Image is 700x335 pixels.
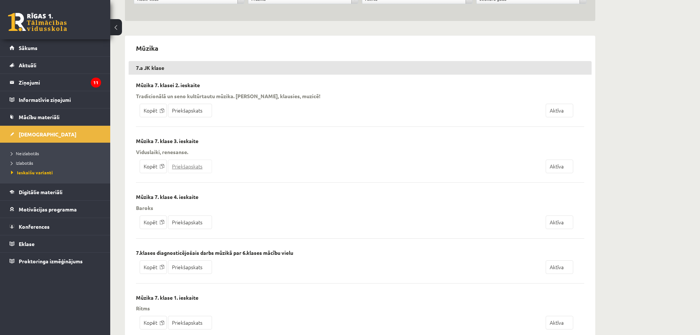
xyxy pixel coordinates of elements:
span: Digitālie materiāli [19,189,62,195]
span: Aktuāli [19,62,36,68]
span: Ieskaišu varianti [11,170,53,175]
span: Izlabotās [11,160,33,166]
a: Proktoringa izmēģinājums [10,253,101,270]
a: Rīgas 1. Tālmācības vidusskola [8,13,67,31]
p: 7.klases diagnosticējošais darbs mūzikā par 6.klases mācību vielu [136,250,293,256]
a: Ieskaišu varianti [11,169,103,176]
span: [DEMOGRAPHIC_DATA] [19,131,76,138]
a: Kopēt [140,160,167,173]
a: [DEMOGRAPHIC_DATA] [10,126,101,143]
a: Ziņojumi11 [10,74,101,91]
p: Mūzika 7. klasei 2. ieskaite [136,82,200,88]
a: Priekšapskats [168,104,212,117]
span: Aktīva [546,316,573,329]
p: Tradicionālā un seno kultūrtautu mūzika. [PERSON_NAME], klausies, muzicē! [136,93,320,99]
a: Kopēt [140,316,167,329]
span: Proktoringa izmēģinājums [19,258,83,264]
legend: Ziņojumi [19,74,101,91]
a: Priekšapskats [168,316,212,329]
a: Kopēt [140,215,167,229]
a: Mācību materiāli [10,108,101,125]
h2: Mūzika [129,39,166,57]
span: Aktīva [546,104,573,117]
p: Mūzika 7. klase 4. ieskaite [136,194,198,200]
a: Kopēt [140,104,167,117]
legend: Informatīvie ziņojumi [19,91,101,108]
span: Aktīva [546,215,573,229]
span: Motivācijas programma [19,206,77,213]
p: Viduslaiki, renesanse. [136,149,188,155]
a: Neizlabotās [11,150,103,157]
a: Priekšapskats [168,160,212,173]
span: Eklase [19,240,35,247]
a: Kopēt [140,260,167,274]
h3: 7.a JK klase [129,61,592,75]
a: Eklase [10,235,101,252]
span: Aktīva [546,260,573,274]
p: Mūzika 7. klase 1. ieskaite [136,295,198,301]
a: Priekšapskats [168,260,212,274]
a: Konferences [10,218,101,235]
span: Neizlabotās [11,150,39,156]
a: Digitālie materiāli [10,183,101,200]
p: Mūzika 7. klase 3. ieskaite [136,138,198,144]
a: Priekšapskats [168,215,212,229]
a: Sākums [10,39,101,56]
span: Sākums [19,44,37,51]
a: Motivācijas programma [10,201,101,218]
a: Aktuāli [10,57,101,74]
a: Informatīvie ziņojumi [10,91,101,108]
span: Mācību materiāli [19,114,60,120]
a: Izlabotās [11,160,103,166]
span: Konferences [19,223,50,230]
p: Ritms [136,305,150,311]
i: 11 [91,78,101,88]
span: Aktīva [546,160,573,173]
p: Baroks [136,204,153,211]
